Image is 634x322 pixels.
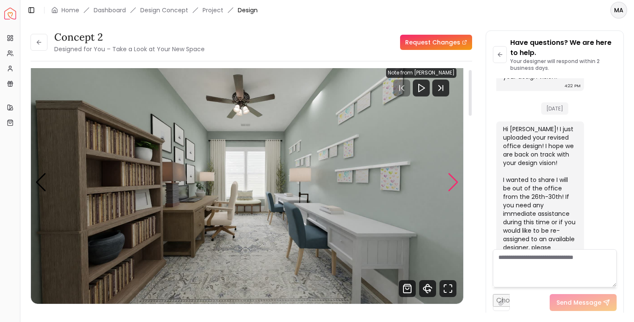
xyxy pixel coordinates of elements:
[94,6,126,14] a: Dashboard
[510,38,617,58] p: Have questions? We are here to help.
[432,80,449,96] svg: Next Track
[35,173,47,192] div: Previous slide
[54,30,205,44] h3: Concept 2
[54,45,205,53] small: Designed for You – Take a Look at Your New Space
[416,83,426,93] svg: Play
[238,6,258,14] span: Design
[4,8,16,19] img: Spacejoy Logo
[4,8,16,19] a: Spacejoy
[31,61,463,304] div: Carousel
[386,68,456,78] div: Note from [PERSON_NAME]
[61,6,79,14] a: Home
[419,280,436,297] svg: 360 View
[503,125,576,269] div: Hi [PERSON_NAME]! I just uploaded your revised office design! I hope we are back on track with yo...
[564,82,581,90] div: 4:22 PM
[51,6,258,14] nav: breadcrumb
[140,6,188,14] li: Design Concept
[400,35,472,50] a: Request Changes
[31,61,463,304] div: 2 / 4
[541,102,568,115] span: [DATE]
[399,280,416,297] svg: Shop Products from this design
[31,61,463,304] img: Design Render 1
[510,58,617,72] p: Your designer will respond within 2 business days.
[611,3,626,18] span: MA
[448,173,459,192] div: Next slide
[610,2,627,19] button: MA
[439,280,456,297] svg: Fullscreen
[203,6,223,14] a: Project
